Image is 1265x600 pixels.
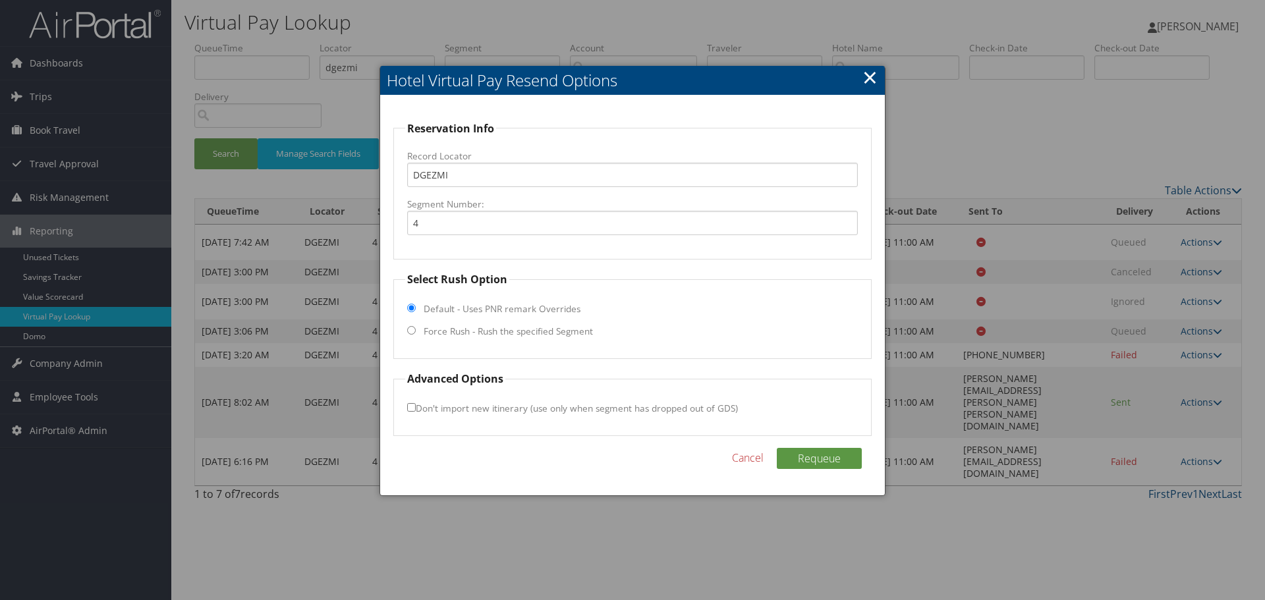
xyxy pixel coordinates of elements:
[732,450,764,466] a: Cancel
[407,396,738,420] label: Don't import new itinerary (use only when segment has dropped out of GDS)
[380,66,885,95] h2: Hotel Virtual Pay Resend Options
[424,325,593,338] label: Force Rush - Rush the specified Segment
[777,448,862,469] button: Requeue
[405,371,505,387] legend: Advanced Options
[424,302,580,315] label: Default - Uses PNR remark Overrides
[862,64,878,90] a: Close
[407,198,858,211] label: Segment Number:
[407,150,858,163] label: Record Locator
[407,403,416,412] input: Don't import new itinerary (use only when segment has dropped out of GDS)
[405,271,509,287] legend: Select Rush Option
[405,121,496,136] legend: Reservation Info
